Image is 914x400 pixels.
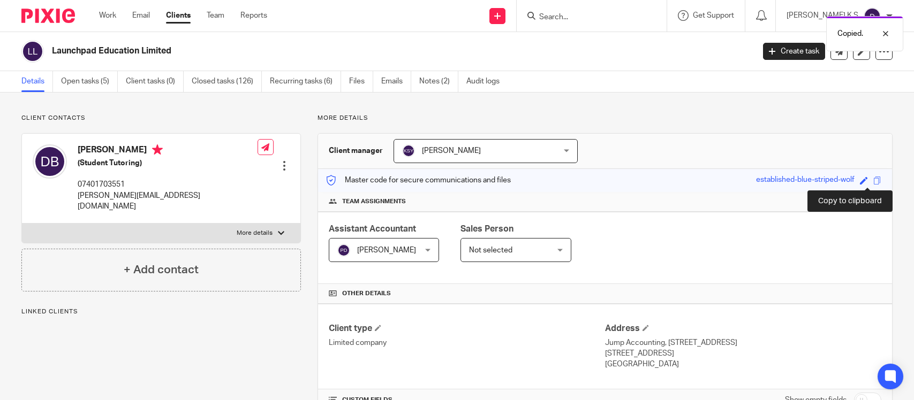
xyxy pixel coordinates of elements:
span: Other details [342,289,391,298]
a: Closed tasks (126) [192,71,262,92]
div: established-blue-striped-wolf [756,174,855,187]
p: Jump Accounting, [STREET_ADDRESS] [605,337,881,348]
span: Not selected [469,247,512,254]
img: Pixie [21,9,75,23]
img: svg%3E [337,244,350,257]
p: [GEOGRAPHIC_DATA] [605,359,881,370]
a: Recurring tasks (6) [270,71,341,92]
h3: Client manager [329,145,383,156]
img: svg%3E [33,144,67,179]
h5: (Student Tutoring) [78,158,258,168]
span: Assistant Accountant [329,225,416,233]
h4: Address [605,323,881,334]
img: svg%3E [864,7,881,25]
p: Copied. [837,28,863,39]
span: Sales Person [460,225,513,233]
span: [PERSON_NAME] [422,147,481,155]
a: Clients [166,10,191,21]
p: [PERSON_NAME][EMAIL_ADDRESS][DOMAIN_NAME] [78,190,258,212]
span: [PERSON_NAME] [357,247,416,254]
a: Notes (2) [419,71,458,92]
p: 07401703551 [78,179,258,190]
a: Email [132,10,150,21]
i: Primary [152,144,163,155]
p: Linked clients [21,307,301,316]
a: Client tasks (0) [126,71,184,92]
a: Reports [240,10,267,21]
a: Open tasks (5) [61,71,118,92]
p: More details [237,229,273,237]
h4: + Add contact [124,261,199,278]
a: Work [99,10,116,21]
a: Details [21,71,53,92]
a: Audit logs [466,71,508,92]
p: [STREET_ADDRESS] [605,348,881,359]
p: More details [318,114,893,122]
img: svg%3E [402,144,415,157]
p: Master code for secure communications and files [326,175,511,186]
a: Emails [381,71,411,92]
span: Team assignments [342,197,406,206]
h2: Launchpad Education Limited [52,45,608,57]
p: Limited company [329,337,605,348]
h4: [PERSON_NAME] [78,144,258,158]
h4: Client type [329,323,605,334]
a: Team [207,10,224,21]
p: Client contacts [21,114,301,122]
a: Create task [763,43,825,60]
a: Files [349,71,373,92]
img: svg%3E [21,40,44,63]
